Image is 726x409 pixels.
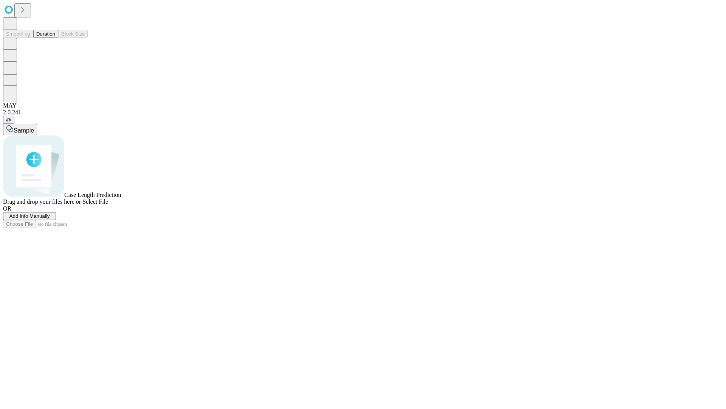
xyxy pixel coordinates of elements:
[3,198,81,205] span: Drag and drop your files here or
[3,116,14,124] button: @
[33,30,58,38] button: Duration
[3,205,11,212] span: OR
[3,102,723,109] div: MAY
[58,30,88,38] button: Block Size
[14,127,34,134] span: Sample
[3,212,56,220] button: Add Info Manually
[6,117,11,123] span: @
[3,124,37,135] button: Sample
[3,30,33,38] button: Smoothing
[82,198,108,205] span: Select File
[64,192,121,198] span: Case Length Prediction
[9,213,50,219] span: Add Info Manually
[3,109,723,116] div: 2.0.241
